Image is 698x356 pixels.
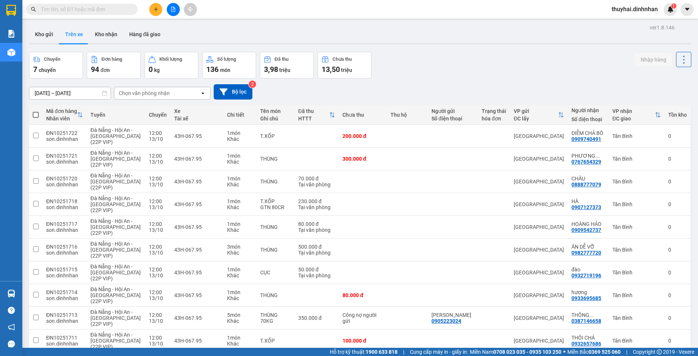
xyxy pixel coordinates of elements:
div: 13/10 [149,227,167,233]
span: | [403,348,404,356]
span: 13,50 [322,65,340,74]
span: 0 [149,65,153,74]
button: Chưa thu13,50 triệu [318,52,372,79]
div: 43H-067.95 [174,156,220,162]
div: Đơn hàng [102,57,122,62]
div: Khác [227,182,253,188]
span: Cung cấp máy in - giấy in: [410,348,468,356]
div: Ghi chú [260,116,290,122]
div: son.dinhnhan [46,182,83,188]
div: Tân Bình [612,338,661,344]
div: Chọn văn phòng nhận [119,89,170,97]
strong: 0369 525 060 [589,349,621,355]
span: file-add [170,7,176,12]
span: Miền Nam [470,348,561,356]
div: 1 món [227,198,253,204]
div: Chuyến [149,112,167,118]
button: Bộ lọc [214,84,252,100]
span: search [31,7,36,12]
div: VP gửi [514,108,558,114]
th: Toggle SortBy [42,105,87,125]
div: 12:00 [149,289,167,295]
div: Khác [227,295,253,301]
div: 100.000 đ [342,338,383,344]
div: Đã thu [298,108,329,114]
div: GTN 80CR [260,204,290,210]
div: 43H-067.95 [174,247,220,253]
span: Đà Nẵng - Hội An - [GEOGRAPHIC_DATA] (22P VIP) [90,218,141,236]
div: Khác [227,272,253,278]
div: 80.000 đ [342,292,383,298]
div: Chưa thu [332,57,352,62]
button: Số lượng136món [202,52,256,79]
div: Người gửi [431,108,474,114]
div: 12:00 [149,244,167,250]
div: HÀ [571,198,605,204]
th: Toggle SortBy [510,105,568,125]
div: 0932719196 [571,272,601,278]
div: THÔI CHẢ [571,335,605,341]
div: ĐC giao [612,116,655,122]
button: aim [184,3,197,16]
div: hương [571,289,605,295]
div: THÙNG [260,247,290,253]
div: 0 [668,156,687,162]
span: 3,98 [264,65,278,74]
div: 5 món [227,312,253,318]
span: caret-down [684,6,691,13]
sup: 2 [249,81,256,88]
div: ĐN10251722 [46,130,83,136]
img: warehouse-icon [7,290,15,297]
div: 200.000 đ [342,133,383,139]
div: Tại văn phòng [298,204,335,210]
span: Đà Nẵng - Hội An - [GEOGRAPHIC_DATA] (22P VIP) [90,150,141,168]
span: chuyến [39,67,56,73]
span: 136 [206,65,219,74]
div: 13/10 [149,272,167,278]
div: Chi tiết [227,112,253,118]
div: T.XỐP [260,133,290,139]
div: Nhân viên [46,116,77,122]
div: Tên món [260,108,290,114]
div: PHƯƠNG KÍNH DỄ VỠ [571,153,605,159]
span: aim [188,7,193,12]
div: son.dinhnhan [46,204,83,210]
div: Số lượng [217,57,236,62]
button: file-add [167,3,180,16]
div: 1 món [227,267,253,272]
div: THÙNG [260,179,290,185]
div: [GEOGRAPHIC_DATA] [514,247,564,253]
div: HỒNG DIỄM PHƯƠNG NAM [431,312,474,318]
div: [GEOGRAPHIC_DATA] [514,315,564,321]
div: T.XỐP [260,198,290,204]
div: 70KG [260,318,290,324]
button: Khối lượng0kg [144,52,198,79]
span: Đà Nẵng - Hội An - [GEOGRAPHIC_DATA] (22P VIP) [90,332,141,350]
span: Đà Nẵng - Hội An - [GEOGRAPHIC_DATA] (22P VIP) [90,241,141,259]
div: ĐN10251715 [46,267,83,272]
div: Tân Bình [612,270,661,275]
div: 13/10 [149,295,167,301]
div: Tân Bình [612,247,661,253]
div: CỤC [260,270,290,275]
div: Tồn kho [668,112,687,118]
div: ĐN10251714 [46,289,83,295]
div: Khác [227,250,253,256]
div: son.dinhnhan [46,250,83,256]
div: [GEOGRAPHIC_DATA] [514,292,564,298]
div: Khác [227,136,253,142]
div: 0 [668,133,687,139]
div: 12:00 [149,198,167,204]
div: 70.000 đ [298,176,335,182]
div: 12:00 [149,153,167,159]
div: Tân Bình [612,315,661,321]
button: caret-down [681,3,694,16]
div: CHÂU [571,176,605,182]
div: 0933695685 [571,295,601,301]
div: THÙNG [260,312,290,318]
div: Khác [227,204,253,210]
div: Tân Bình [612,179,661,185]
div: 500.000 đ [298,244,335,250]
svg: open [200,90,206,96]
div: đào [571,267,605,272]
